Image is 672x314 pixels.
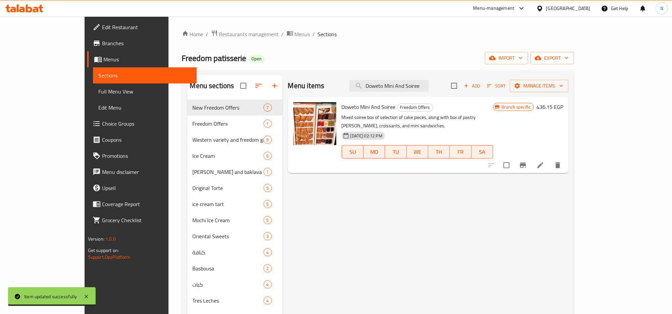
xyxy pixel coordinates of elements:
[342,145,364,159] button: SU
[98,104,191,112] span: Edit Menu
[263,232,272,240] div: items
[264,169,272,175] span: 1
[193,216,263,224] span: Mochi Ice Cream
[193,184,263,192] span: Original Torte
[193,120,263,128] span: Freedom Offers
[263,264,272,272] div: items
[264,265,272,272] span: 2
[87,35,197,51] a: Branches
[187,228,283,244] div: Oriental Sweets3
[450,145,471,159] button: FR
[193,297,263,305] span: Tres Leches
[187,196,283,212] div: ice cream tart5
[102,39,191,47] span: Branches
[342,102,396,112] span: Doweto Mini And Soiree
[447,79,461,93] span: Select section
[345,147,361,157] span: SU
[483,81,510,91] span: Sort items
[264,217,272,224] span: 5
[182,30,574,39] nav: breadcrumb
[264,233,272,240] span: 3
[87,180,197,196] a: Upsell
[87,196,197,212] a: Coverage Report
[263,297,272,305] div: items
[463,82,481,90] span: Add
[461,81,483,91] span: Add item
[87,212,197,228] a: Grocery Checklist
[474,147,490,157] span: SA
[385,145,406,159] button: TU
[263,120,272,128] div: items
[87,19,197,35] a: Edit Restaurant
[264,105,272,111] span: 7
[264,121,272,127] span: 1
[499,104,533,110] span: Branch specific
[193,152,263,160] span: Ice Cream
[193,232,263,240] div: Oriental Sweets
[87,116,197,132] a: Choice Groups
[263,104,272,112] div: items
[102,120,191,128] span: Choice Groups
[187,276,283,293] div: كبات4
[193,280,263,289] span: كبات
[288,81,325,91] h2: Menu items
[263,184,272,192] div: items
[102,152,191,160] span: Promotions
[187,97,283,311] nav: Menu sections
[250,78,267,94] span: Sort sections
[397,104,433,111] span: Freedom Offers
[515,82,563,90] span: Manage items
[193,104,263,112] span: New Freedom Offers
[536,102,563,112] h6: 436.15 EGP
[187,148,283,164] div: Ice Cream6
[219,30,279,38] span: Restaurants management
[102,23,191,31] span: Edit Restaurant
[187,164,283,180] div: [PERSON_NAME] and baklava1
[93,100,197,116] a: Edit Menu
[193,168,263,176] span: [PERSON_NAME] and baklava
[187,244,283,260] div: كنافة4
[93,83,197,100] a: Full Menu View
[105,235,116,243] span: 1.0.0
[364,145,385,159] button: MO
[193,200,263,208] span: ice cream tart
[531,52,574,64] button: export
[461,81,483,91] button: Add
[249,55,265,63] div: Open
[193,248,263,256] div: كنافة
[349,80,429,92] input: search
[536,54,569,62] span: export
[102,136,191,144] span: Coupons
[490,54,523,62] span: import
[342,113,493,130] p: Mixed soiree box of selection of cake pieces, along with box of pastry [PERSON_NAME], croissants,...
[263,152,272,160] div: items
[515,157,531,173] button: Branch-specific-item
[485,52,528,64] button: import
[428,145,450,159] button: TH
[249,56,265,62] span: Open
[397,104,433,112] div: Freedom Offers
[388,147,404,157] span: TU
[660,5,663,12] span: N
[102,216,191,224] span: Grocery Checklist
[546,5,590,12] div: [GEOGRAPHIC_DATA]
[263,200,272,208] div: items
[264,185,272,191] span: 9
[263,136,272,144] div: items
[187,180,283,196] div: Original Torte9
[263,280,272,289] div: items
[102,184,191,192] span: Upsell
[187,100,283,116] div: New Freedom Offers7
[407,145,428,159] button: WE
[187,116,283,132] div: Freedom Offers1
[264,137,272,143] span: 9
[287,30,310,39] a: Menus
[87,132,197,148] a: Coupons
[236,79,250,93] span: Select all sections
